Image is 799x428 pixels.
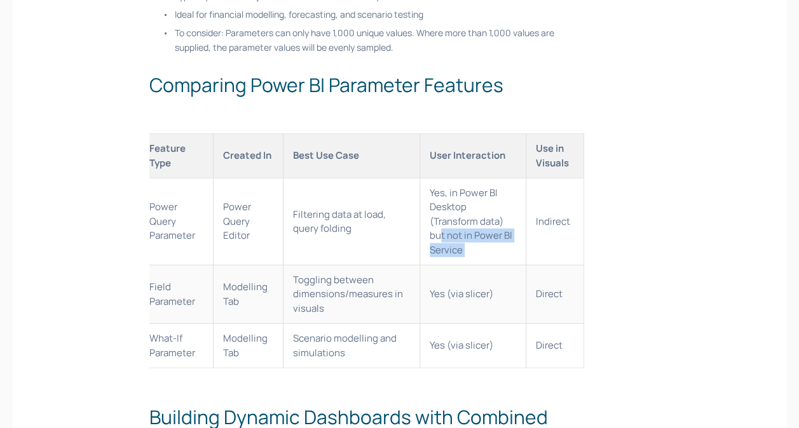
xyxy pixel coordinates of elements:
td: Yes, in Power BI Desktop (Transform data) but not in Power BI Service [420,178,526,265]
td: Toggling between dimensions/measures in visuals [283,265,420,324]
th: Created In [213,134,283,178]
td: Direct [526,324,584,368]
th: Best Use Case [283,134,420,178]
td: Modelling Tab [213,324,283,368]
td: Field Parameter [140,265,214,324]
td: Scenario modelling and simulations [283,324,420,368]
td: Filtering data at load, query folding [283,178,420,265]
th: Use in Visuals [526,134,584,178]
p: To consider: Parameters can only have 1,000 unique values. Where more than 1,000 values are suppl... [175,26,584,55]
td: Yes (via slicer) [420,265,526,324]
th: Feature Type [140,134,214,178]
td: Power Query Editor [213,178,283,265]
td: Direct [526,265,584,324]
td: What-If Parameter [140,324,214,368]
td: Power Query Parameter [140,178,214,265]
td: Indirect [526,178,584,265]
td: Modelling Tab [213,265,283,324]
h2: Comparing Power BI Parameter Features [149,70,584,99]
p: Ideal for financial modelling, forecasting, and scenario testing [175,8,584,22]
th: User Interaction [420,134,526,178]
td: Yes (via slicer) [420,324,526,368]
